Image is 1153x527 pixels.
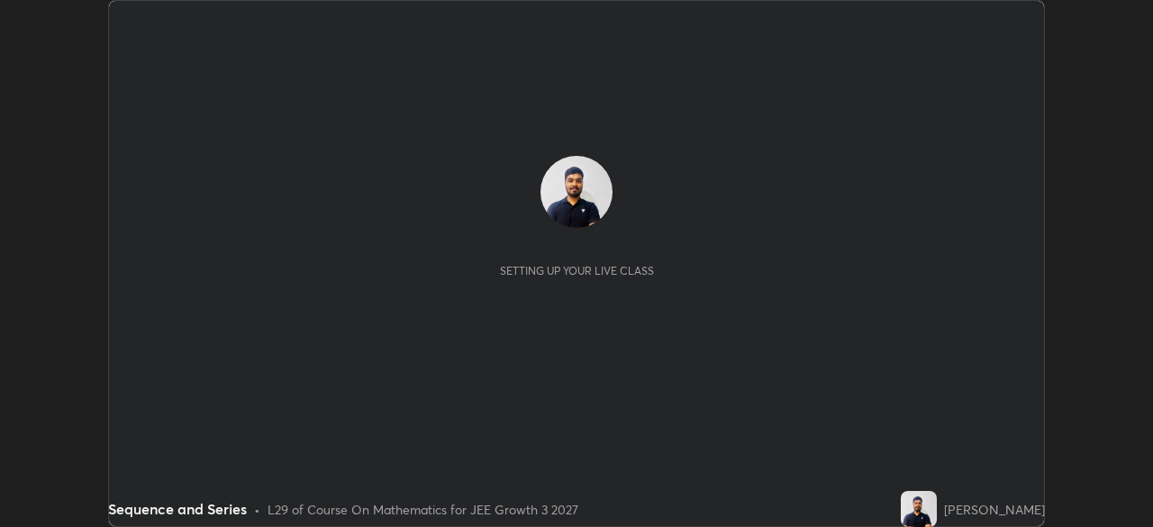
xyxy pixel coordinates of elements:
[254,500,260,519] div: •
[500,264,654,277] div: Setting up your live class
[268,500,578,519] div: L29 of Course On Mathematics for JEE Growth 3 2027
[108,498,247,520] div: Sequence and Series
[540,156,613,228] img: 0425db9b9d434dbfb647facdce28cd27.jpg
[944,500,1045,519] div: [PERSON_NAME]
[901,491,937,527] img: 0425db9b9d434dbfb647facdce28cd27.jpg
